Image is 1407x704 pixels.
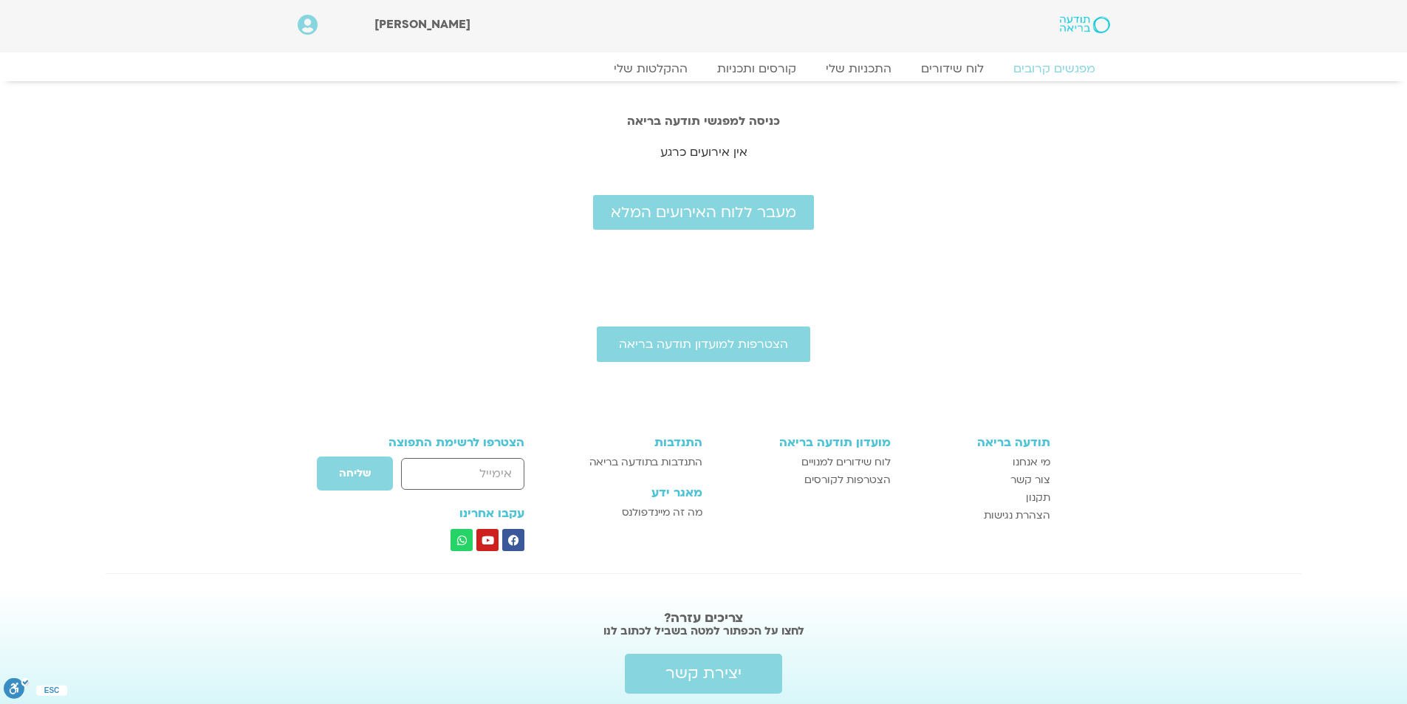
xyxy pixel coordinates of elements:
[283,115,1125,128] h2: כניסה למפגשי תודעה בריאה
[593,195,814,230] a: מעבר ללוח האירועים המלא
[357,456,525,499] form: טופס חדש
[319,611,1088,626] h2: צריכים עזרה?
[401,458,524,490] input: אימייל
[357,507,525,520] h3: עקבו אחרינו
[565,486,702,499] h3: מאגר ידע
[565,454,702,471] a: התנדבות בתודעה בריאה
[625,654,782,694] a: יצירת קשר
[811,61,906,76] a: התכניות שלי
[906,61,999,76] a: לוח שידורים
[717,454,891,471] a: לוח שידורים למנויים
[597,327,810,362] a: הצטרפות למועדון תודעה בריאה
[589,454,702,471] span: התנדבות בתודעה בריאה
[906,471,1050,489] a: צור קשר
[599,61,702,76] a: ההקלטות שלי
[717,436,891,449] h3: מועדון תודעה בריאה
[374,16,470,33] span: [PERSON_NAME]
[357,436,525,449] h3: הצטרפו לרשימת התפוצה
[1013,454,1050,471] span: מי אנחנו
[611,204,796,221] span: מעבר ללוח האירועים המלא
[619,338,788,351] span: הצטרפות למועדון תודעה בריאה
[622,504,702,522] span: מה זה מיינדפולנס
[283,143,1125,163] p: אין אירועים כרגע
[906,507,1050,524] a: הצהרת נגישות
[984,507,1050,524] span: הצהרת נגישות
[906,454,1050,471] a: מי אנחנו
[1010,471,1050,489] span: צור קשר
[717,471,891,489] a: הצטרפות לקורסים
[298,61,1110,76] nav: Menu
[999,61,1110,76] a: מפגשים קרובים
[665,665,742,683] span: יצירת קשר
[702,61,811,76] a: קורסים ותכניות
[316,456,394,491] button: שליחה
[906,436,1050,449] h3: תודעה בריאה
[339,468,371,479] span: שליחה
[565,436,702,449] h3: התנדבות
[565,504,702,522] a: מה זה מיינדפולנס
[319,623,1088,638] h2: לחצו על הכפתור למטה בשביל לכתוב לנו
[801,454,891,471] span: לוח שידורים למנויים
[906,489,1050,507] a: תקנון
[1026,489,1050,507] span: תקנון
[804,471,891,489] span: הצטרפות לקורסים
